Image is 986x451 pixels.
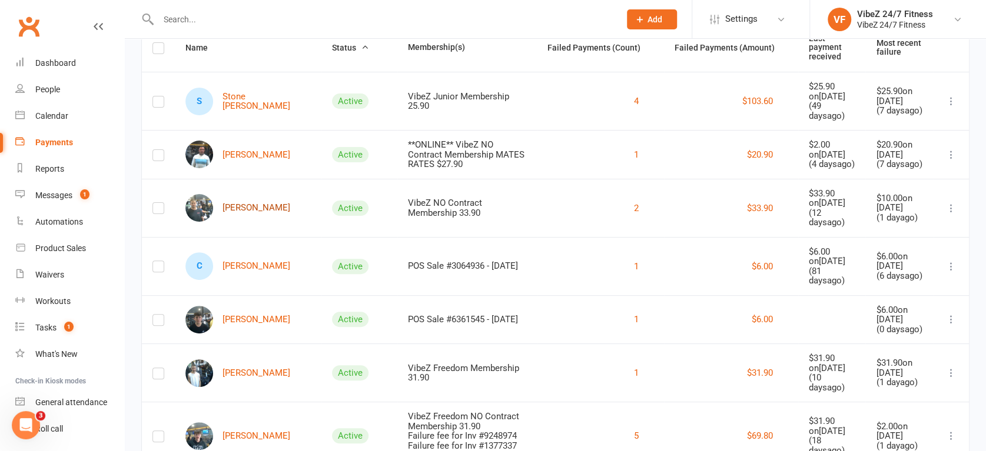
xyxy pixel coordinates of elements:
button: Failed Payments (Amount) [675,41,788,55]
span: Add [648,15,662,24]
button: $33.90 [747,201,773,215]
button: Name [185,41,221,55]
a: SStone [PERSON_NAME] [185,88,311,115]
button: Status [332,41,369,55]
div: Workouts [35,296,71,306]
div: Tasks [35,323,57,332]
a: Roll call [15,416,124,442]
button: Failed Payments (Count) [547,41,653,55]
button: 1 [634,366,639,380]
button: 2 [634,201,639,215]
div: Active [332,147,368,162]
div: Waivers [35,270,64,279]
span: Failed Payments (Count) [547,43,653,52]
span: Name [185,43,221,52]
a: [PERSON_NAME] [185,141,290,168]
div: VF [828,8,851,31]
div: ( 1 day ago) [876,441,922,451]
a: What's New [15,341,124,368]
div: Roll call [35,424,63,433]
div: What's New [35,349,78,359]
span: Status [332,43,369,52]
div: $6.00 on [DATE] [809,247,855,266]
div: VibeZ 24/7 Fitness [857,19,933,30]
div: Automations [35,217,83,226]
div: Reports [35,164,64,173]
button: 1 [634,259,639,273]
div: ( 49 days ago) [809,101,855,121]
iframe: Intercom live chat [12,411,40,439]
a: Automations [15,209,124,235]
a: [PERSON_NAME] [185,306,290,333]
div: VibeZ Freedom Membership 31.90 [408,363,526,383]
button: 1 [634,312,639,326]
div: ( 1 day ago) [876,213,922,223]
span: 3 [36,411,45,420]
th: Last payment received [798,24,866,72]
div: VibeZ Freedom NO Contract Membership 31.90 [408,412,526,431]
a: [PERSON_NAME] [185,359,290,387]
div: $31.90 on [DATE] [809,353,855,373]
div: $6.00 on [DATE] [876,252,922,271]
a: [PERSON_NAME] [185,422,290,450]
div: Active [332,312,368,327]
a: Messages 1 [15,182,124,209]
a: [PERSON_NAME] [185,194,290,222]
a: C[PERSON_NAME] [185,252,290,280]
button: 4 [634,94,639,108]
a: Tasks 1 [15,315,124,341]
a: Calendar [15,103,124,129]
span: 1 [64,322,74,332]
a: Payments [15,129,124,156]
div: ( 7 days ago) [876,106,922,116]
div: Active [332,259,368,274]
div: $25.90 on [DATE] [876,86,922,106]
div: ( 7 days ago) [876,159,922,169]
button: $6.00 [752,312,773,326]
span: 1 [80,189,89,199]
input: Search... [155,11,612,28]
div: C [185,252,213,280]
div: Failure fee for Inv #9248974 [408,431,526,441]
div: ( 0 days ago) [876,325,922,335]
div: Active [332,365,368,380]
button: $31.90 [747,366,773,380]
div: $31.90 on [DATE] [809,416,855,436]
div: Active [332,201,368,216]
th: Most recent failure [865,24,933,72]
div: $25.90 on [DATE] [809,82,855,101]
div: Calendar [35,111,68,121]
a: People [15,76,124,103]
span: Settings [725,6,758,32]
a: Product Sales [15,235,124,262]
button: $103.60 [742,94,773,108]
div: ( 10 days ago) [809,373,855,392]
a: General attendance kiosk mode [15,389,124,416]
a: Clubworx [14,12,44,41]
div: VibeZ Junior Membership 25.90 [408,92,526,111]
a: Dashboard [15,50,124,76]
button: 5 [634,429,639,443]
button: $6.00 [752,259,773,273]
div: People [35,85,60,94]
div: Dashboard [35,58,76,68]
div: $2.00 on [DATE] [809,140,855,159]
div: $33.90 on [DATE] [809,189,855,208]
div: Product Sales [35,243,86,253]
div: POS Sale #6361545 - [DATE] [408,315,526,325]
div: $10.00 on [DATE] [876,193,922,213]
a: Workouts [15,288,124,315]
th: Membership(s) [397,24,537,72]
div: ( 81 days ago) [809,266,855,286]
span: Failed Payments (Amount) [675,43,788,52]
div: ( 4 days ago) [809,159,855,169]
a: Reports [15,156,124,182]
div: ( 12 days ago) [809,208,855,228]
button: Add [627,9,677,29]
div: Active [332,428,368,443]
div: $6.00 on [DATE] [876,305,922,325]
div: $2.00 on [DATE] [876,422,922,441]
div: ( 1 day ago) [876,377,922,387]
div: General attendance [35,397,107,407]
button: 1 [634,148,639,162]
